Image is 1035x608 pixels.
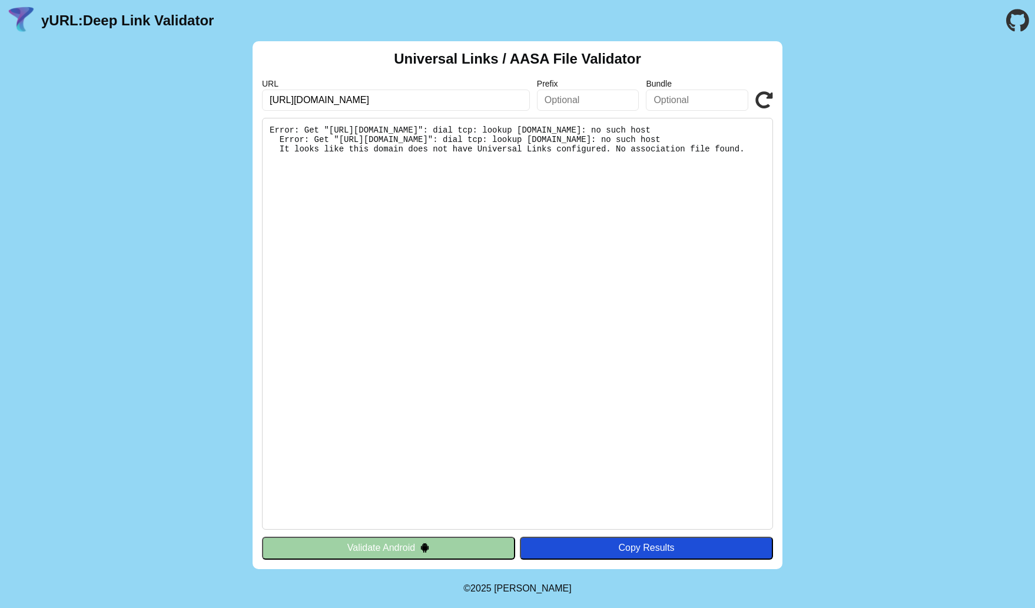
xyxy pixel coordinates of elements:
[262,79,530,88] label: URL
[537,90,639,111] input: Optional
[262,537,515,559] button: Validate Android
[463,569,571,608] footer: ©
[520,537,773,559] button: Copy Results
[526,543,767,553] div: Copy Results
[262,118,773,530] pre: Error: Get "[URL][DOMAIN_NAME]": dial tcp: lookup [DOMAIN_NAME]: no such host Error: Get "[URL][D...
[262,90,530,111] input: Required
[420,543,430,553] img: droidIcon.svg
[646,90,748,111] input: Optional
[494,583,572,593] a: Michael Ibragimchayev's Personal Site
[470,583,492,593] span: 2025
[537,79,639,88] label: Prefix
[41,12,214,29] a: yURL:Deep Link Validator
[646,79,748,88] label: Bundle
[6,5,37,36] img: yURL Logo
[394,51,641,67] h2: Universal Links / AASA File Validator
